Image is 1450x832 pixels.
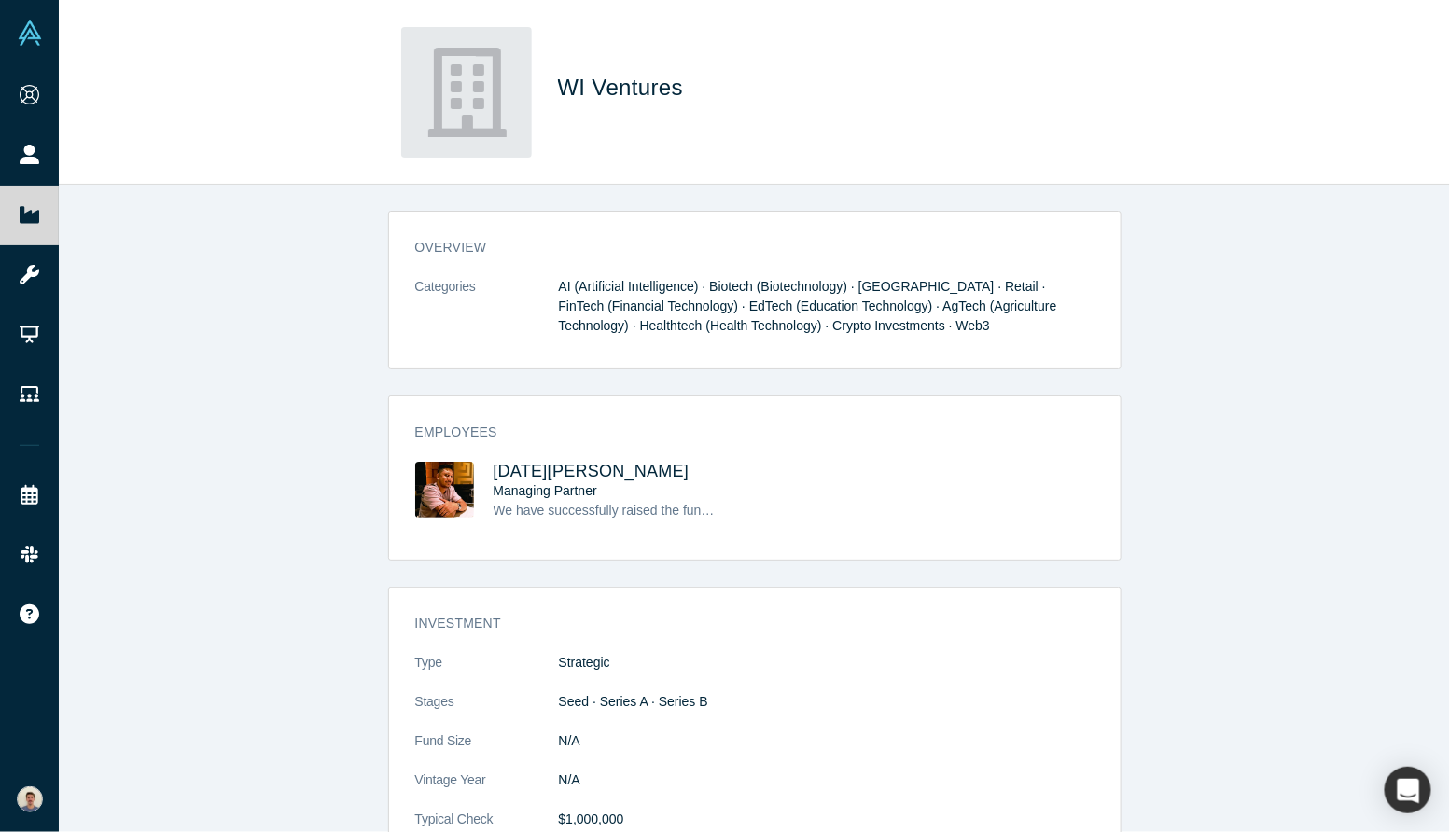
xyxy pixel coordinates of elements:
span: We have successfully raised the funds for more than 15+ companies across [GEOGRAPHIC_DATA], [GEOG... [494,503,1387,518]
img: WI Ventures's Logo [401,27,532,158]
dt: Fund Size [415,731,559,770]
dt: Categories [415,277,559,355]
dd: Strategic [559,653,1094,673]
span: Managing Partner [494,483,597,498]
a: [DATE][PERSON_NAME] [494,462,690,480]
dt: Type [415,653,559,692]
span: AI (Artificial Intelligence) · Biotech (Biotechnology) · [GEOGRAPHIC_DATA] · Retail · FinTech (Fi... [559,279,1057,333]
dt: Stages [415,692,559,731]
img: Kartik Agnihotri's Profile Image [415,462,474,518]
h3: overview [415,238,1068,257]
dd: Seed · Series A · Series B [559,692,1094,712]
span: WI Ventures [558,75,690,100]
h3: Employees [415,423,1068,442]
img: Alchemist Vault Logo [17,20,43,46]
dd: N/A [559,731,1094,751]
dt: Vintage Year [415,770,559,810]
img: Franco Ciaffone's Account [17,786,43,812]
dd: N/A [559,770,1094,790]
h3: Investment [415,614,1068,633]
dd: $1,000,000 [559,810,1094,829]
